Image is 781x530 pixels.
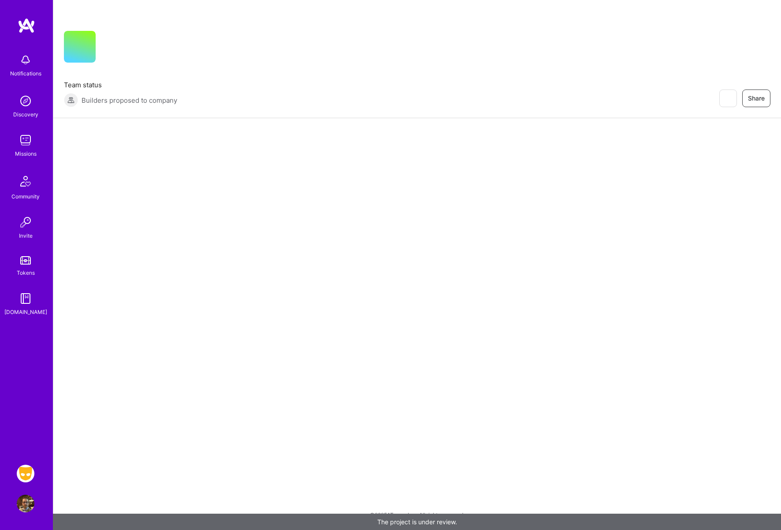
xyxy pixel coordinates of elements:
[20,256,31,265] img: tokens
[17,495,34,512] img: User Avatar
[742,90,770,107] button: Share
[11,192,40,201] div: Community
[748,94,765,103] span: Share
[64,80,177,90] span: Team status
[19,231,33,240] div: Invite
[106,45,113,52] i: icon CompanyGray
[13,110,38,119] div: Discovery
[17,213,34,231] img: Invite
[15,171,36,192] img: Community
[15,149,37,158] div: Missions
[82,96,177,105] span: Builders proposed to company
[15,465,37,482] a: Grindr: Mobile + BE + Cloud
[17,465,34,482] img: Grindr: Mobile + BE + Cloud
[53,514,781,530] div: The project is under review.
[17,290,34,307] img: guide book
[10,69,41,78] div: Notifications
[17,51,34,69] img: bell
[18,18,35,34] img: logo
[17,268,35,277] div: Tokens
[4,307,47,317] div: [DOMAIN_NAME]
[64,93,78,107] img: Builders proposed to company
[17,131,34,149] img: teamwork
[17,92,34,110] img: discovery
[724,95,731,102] i: icon EyeClosed
[15,495,37,512] a: User Avatar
